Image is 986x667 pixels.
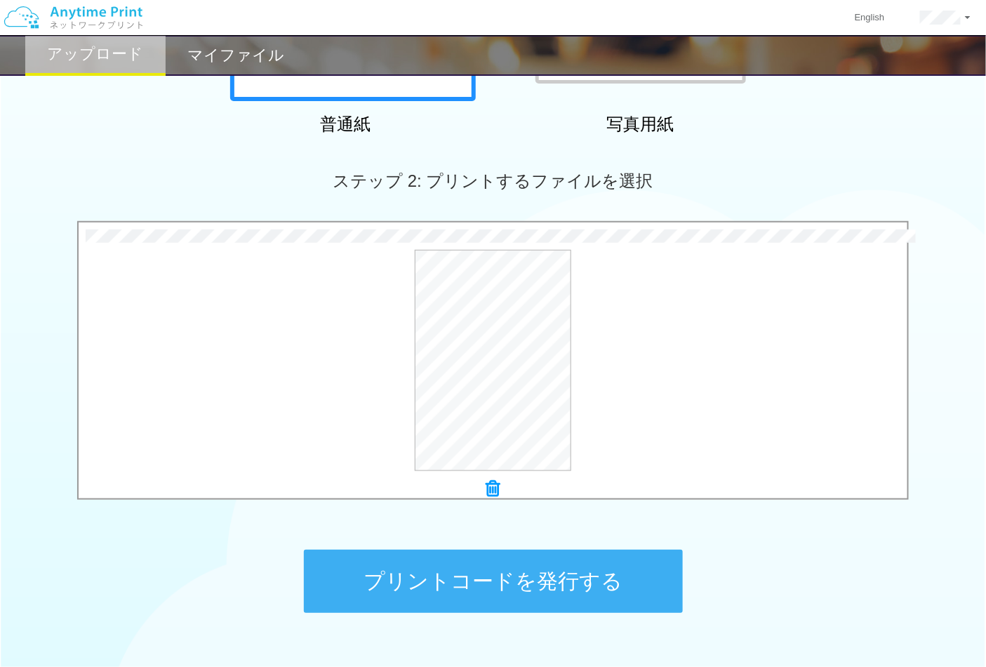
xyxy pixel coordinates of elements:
h2: アップロード [48,46,144,62]
h2: 写真用紙 [518,115,764,133]
h2: 普通紙 [223,115,469,133]
button: プリントコードを発行する [304,550,683,613]
span: ステップ 2: プリントするファイルを選択 [333,171,653,190]
h2: マイファイル [187,47,284,64]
